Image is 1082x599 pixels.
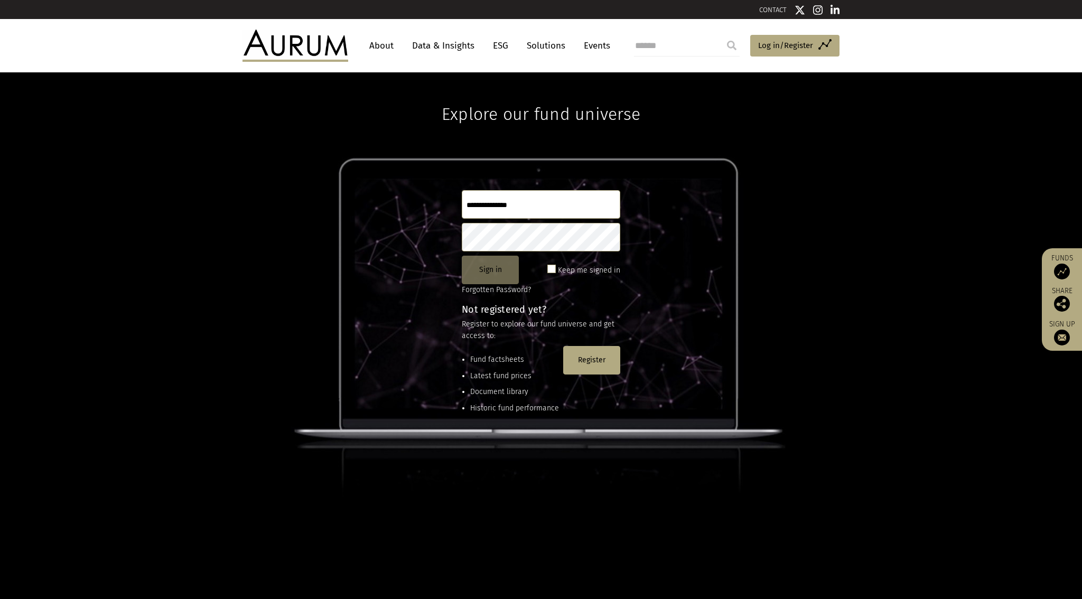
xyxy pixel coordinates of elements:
a: Log in/Register [750,35,840,57]
img: Linkedin icon [831,5,840,15]
img: Sign up to our newsletter [1054,330,1070,345]
h1: Explore our fund universe [442,72,640,124]
div: Share [1047,287,1077,312]
p: Register to explore our fund universe and get access to: [462,319,620,342]
a: Funds [1047,254,1077,279]
img: Share this post [1054,296,1070,312]
button: Sign in [462,256,519,284]
li: Document library [470,386,559,398]
li: Latest fund prices [470,370,559,382]
input: Submit [721,35,742,56]
img: Aurum [242,30,348,61]
img: Twitter icon [795,5,805,15]
a: Events [579,36,610,55]
li: Fund factsheets [470,354,559,366]
a: ESG [488,36,514,55]
a: Forgotten Password? [462,285,531,294]
button: Register [563,346,620,375]
span: Log in/Register [758,39,813,52]
img: Instagram icon [813,5,823,15]
label: Keep me signed in [558,264,620,277]
li: Historic fund performance [470,403,559,414]
a: About [364,36,399,55]
a: CONTACT [759,6,787,14]
a: Data & Insights [407,36,480,55]
a: Sign up [1047,320,1077,345]
a: Solutions [521,36,571,55]
h4: Not registered yet? [462,305,620,314]
img: Access Funds [1054,264,1070,279]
